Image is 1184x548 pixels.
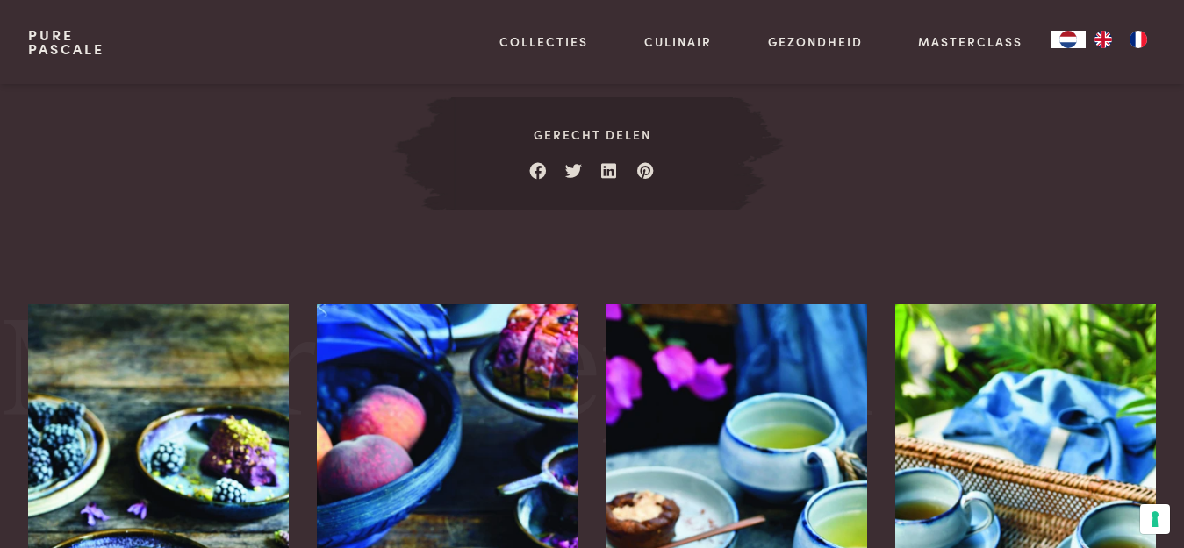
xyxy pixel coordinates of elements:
[644,32,712,51] a: Culinair
[768,32,863,51] a: Gezondheid
[1140,504,1170,534] button: Uw voorkeuren voor toestemming voor trackingtechnologieën
[1051,31,1086,48] a: NL
[451,125,733,144] span: Gerecht delen
[28,28,104,56] a: PurePascale
[1086,31,1121,48] a: EN
[1051,31,1156,48] aside: Language selected: Nederlands
[1051,31,1086,48] div: Language
[499,32,588,51] a: Collecties
[1086,31,1156,48] ul: Language list
[918,32,1023,51] a: Masterclass
[1121,31,1156,48] a: FR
